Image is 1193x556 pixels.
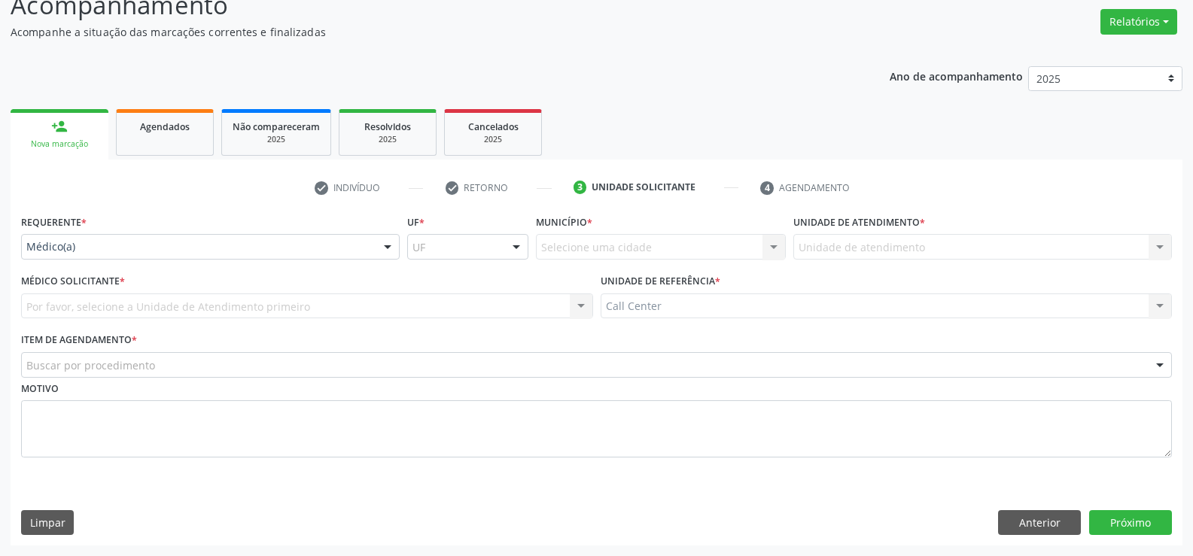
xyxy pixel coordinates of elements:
span: Resolvidos [364,120,411,133]
button: Limpar [21,510,74,536]
label: Unidade de atendimento [793,211,925,234]
div: 3 [574,181,587,194]
button: Relatórios [1100,9,1177,35]
label: Item de agendamento [21,329,137,352]
span: Médico(a) [26,239,369,254]
label: UF [407,211,425,234]
button: Próximo [1089,510,1172,536]
div: person_add [51,118,68,135]
p: Acompanhe a situação das marcações correntes e finalizadas [11,24,831,40]
div: 2025 [455,134,531,145]
label: Unidade de referência [601,270,720,293]
div: 2025 [350,134,425,145]
div: Unidade solicitante [592,181,695,194]
label: Médico Solicitante [21,270,125,293]
span: UF [412,239,425,255]
span: Não compareceram [233,120,320,133]
span: Cancelados [468,120,519,133]
span: Agendados [140,120,190,133]
span: Buscar por procedimento [26,357,155,373]
p: Ano de acompanhamento [890,66,1023,85]
button: Anterior [998,510,1081,536]
div: 2025 [233,134,320,145]
div: Nova marcação [21,138,98,150]
label: Motivo [21,378,59,401]
label: Requerente [21,211,87,234]
label: Município [536,211,592,234]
